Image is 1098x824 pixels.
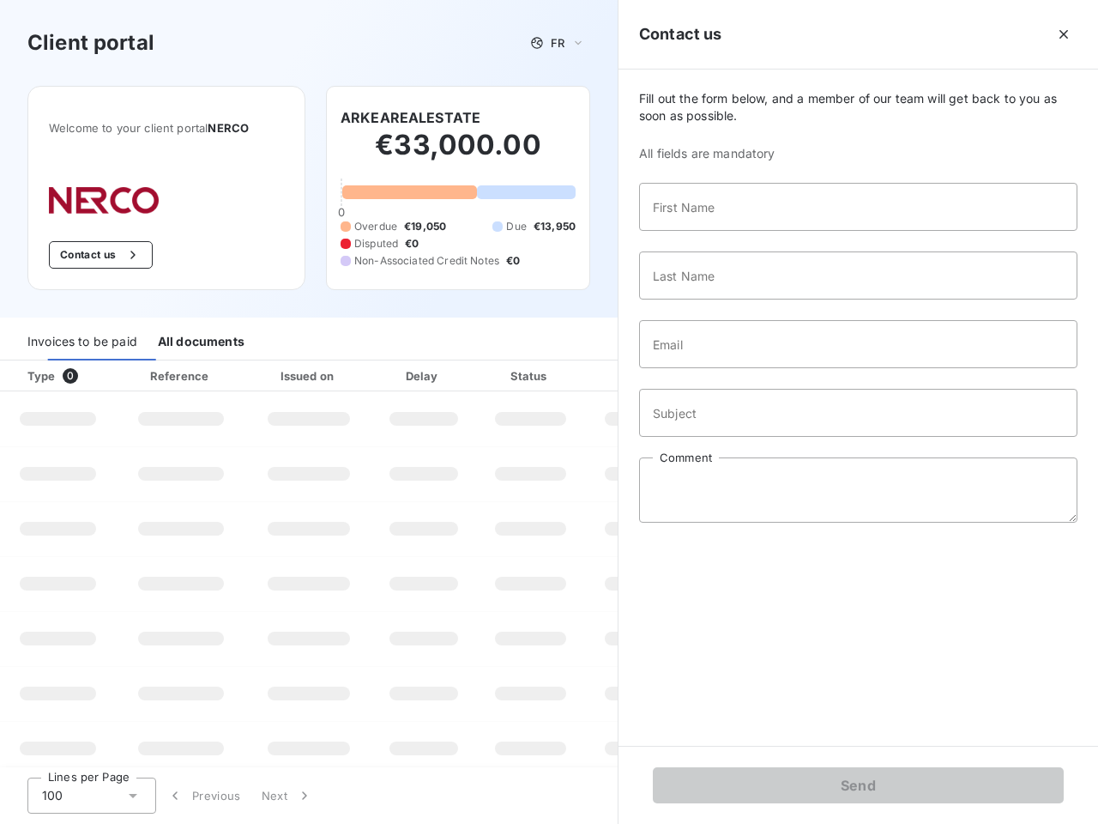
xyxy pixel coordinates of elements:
span: 0 [338,205,345,219]
span: FR [551,36,564,50]
button: Previous [156,778,251,814]
div: Delay [375,367,473,385]
span: Fill out the form below, and a member of our team will get back to you as soon as possible. [639,90,1077,124]
span: €13,950 [534,219,576,234]
span: NERCO [208,121,249,135]
span: Non-Associated Credit Notes [354,253,499,269]
span: €0 [405,236,419,251]
button: Next [251,778,323,814]
button: Send [653,767,1064,803]
span: €19,050 [404,219,446,234]
div: Amount [588,367,698,385]
span: All fields are mandatory [639,145,1077,162]
input: placeholder [639,251,1077,300]
div: Invoices to be paid [27,324,137,360]
span: Due [506,219,526,234]
input: placeholder [639,389,1077,437]
h6: ARKEAREALESTATE [341,107,480,128]
span: 0 [63,368,78,384]
div: Status [480,367,582,385]
div: Issued on [250,367,368,385]
span: €0 [506,253,520,269]
span: 100 [42,787,63,804]
span: Welcome to your client portal [49,121,284,135]
input: placeholder [639,320,1077,368]
div: All documents [158,324,244,360]
span: Overdue [354,219,397,234]
span: Disputed [354,236,398,251]
h2: €33,000.00 [341,128,576,179]
div: Type [17,367,112,385]
img: Company logo [49,187,159,214]
h5: Contact us [639,22,722,46]
input: placeholder [639,183,1077,231]
button: Contact us [49,241,153,269]
div: Reference [150,369,208,383]
h3: Client portal [27,27,154,58]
